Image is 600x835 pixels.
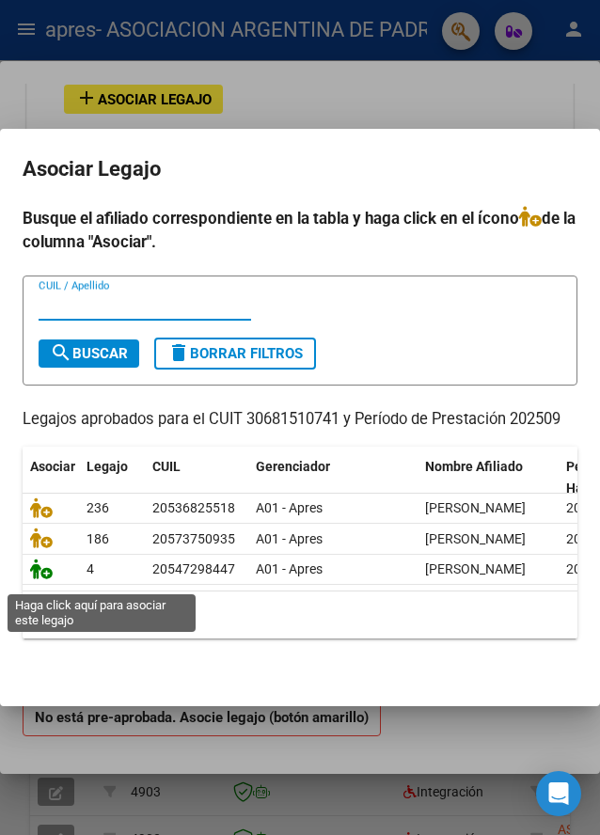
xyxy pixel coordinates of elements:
[425,531,526,546] span: QUIROZ LUCIANO JOAQUIN
[23,447,79,509] datatable-header-cell: Asociar
[152,528,235,550] div: 20573750935
[256,561,323,576] span: A01 - Apres
[167,341,190,364] mat-icon: delete
[87,459,128,474] span: Legajo
[87,561,94,576] span: 4
[152,559,235,580] div: 20547298447
[23,206,577,255] h4: Busque el afiliado correspondiente en la tabla y haga click en el ícono de la columna "Asociar".
[425,561,526,576] span: BOGADO BENJAMIN MARIANO
[30,459,75,474] span: Asociar
[418,447,559,509] datatable-header-cell: Nombre Afiliado
[145,447,248,509] datatable-header-cell: CUIL
[39,339,139,368] button: Buscar
[23,408,577,432] p: Legajos aprobados para el CUIT 30681510741 y Período de Prestación 202509
[50,345,128,362] span: Buscar
[425,500,526,515] span: QUINTANS BENJAMIN
[536,771,581,816] div: Open Intercom Messenger
[23,151,577,187] h2: Asociar Legajo
[248,447,418,509] datatable-header-cell: Gerenciador
[154,338,316,370] button: Borrar Filtros
[256,531,323,546] span: A01 - Apres
[87,531,109,546] span: 186
[87,500,109,515] span: 236
[425,459,523,474] span: Nombre Afiliado
[152,459,181,474] span: CUIL
[79,447,145,509] datatable-header-cell: Legajo
[256,459,330,474] span: Gerenciador
[23,591,577,638] div: 3 registros
[256,500,323,515] span: A01 - Apres
[50,341,72,364] mat-icon: search
[152,497,235,519] div: 20536825518
[167,345,303,362] span: Borrar Filtros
